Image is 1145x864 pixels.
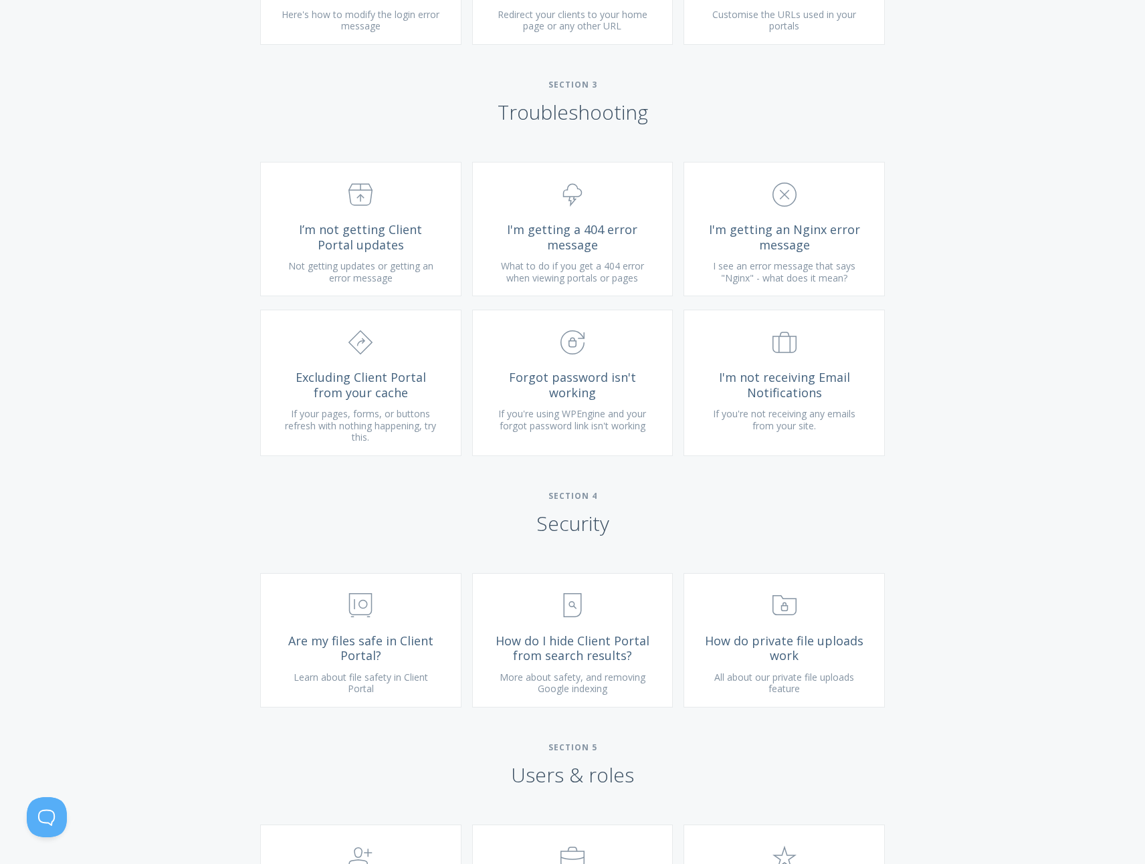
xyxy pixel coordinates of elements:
a: How do I hide Client Portal from search results? More about safety, and removing Google indexing [472,573,673,708]
a: I'm not receiving Email Notifications If you're not receiving any emails from your site. [684,310,885,455]
a: How do private file uploads work All about our private file uploads feature [684,573,885,708]
span: What to do if you get a 404 error when viewing portals or pages [501,259,644,284]
span: If your pages, forms, or buttons refresh with nothing happening, try this. [285,407,436,443]
span: If you're not receiving any emails from your site. [713,407,855,432]
span: Redirect your clients to your home page or any other URL [498,8,647,33]
span: Customise the URLs used in your portals [712,8,856,33]
span: I see an error message that says "Nginx" - what does it mean? [713,259,855,284]
span: How do I hide Client Portal from search results? [493,633,653,663]
a: I'm getting an Nginx error message I see an error message that says "Nginx" - what does it mean? [684,162,885,296]
span: Excluding Client Portal from your cache [281,370,441,400]
span: Are my files safe in Client Portal? [281,633,441,663]
a: I'm getting a 404 error message What to do if you get a 404 error when viewing portals or pages [472,162,673,296]
iframe: Toggle Customer Support [27,797,67,837]
a: I’m not getting Client Portal updates Not getting updates or getting an error message [260,162,461,296]
span: Here's how to modify the login error message [282,8,439,33]
a: Are my files safe in Client Portal? Learn about file safety in Client Portal [260,573,461,708]
span: More about safety, and removing Google indexing [500,671,645,695]
span: I’m not getting Client Portal updates [281,222,441,252]
a: Forgot password isn't working If you're using WPEngine and your forgot password link isn't working [472,310,673,455]
span: I'm getting an Nginx error message [704,222,864,252]
span: Forgot password isn't working [493,370,653,400]
a: Excluding Client Portal from your cache If your pages, forms, or buttons refresh with nothing hap... [260,310,461,455]
span: Not getting updates or getting an error message [288,259,433,284]
span: I'm getting a 404 error message [493,222,653,252]
span: Learn about file safety in Client Portal [294,671,428,695]
span: How do private file uploads work [704,633,864,663]
span: All about our private file uploads feature [714,671,854,695]
span: I'm not receiving Email Notifications [704,370,864,400]
span: If you're using WPEngine and your forgot password link isn't working [498,407,646,432]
